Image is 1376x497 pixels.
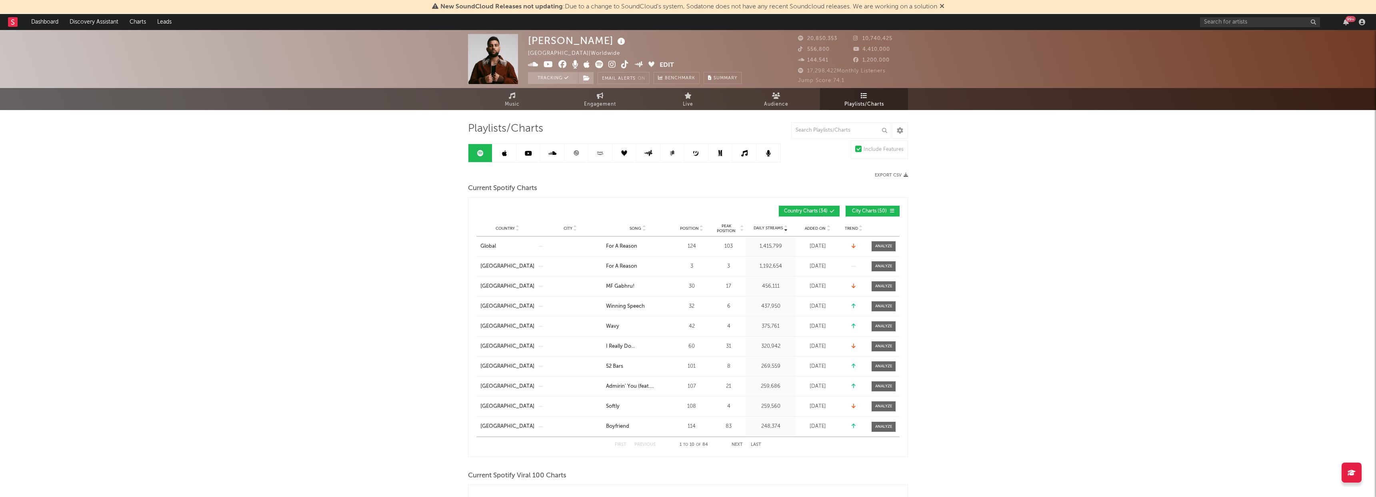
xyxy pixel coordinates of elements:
div: 437,950 [748,303,794,311]
span: City [564,226,572,231]
div: [DATE] [798,343,838,351]
a: For A Reason [606,263,670,271]
div: 99 + [1346,16,1356,22]
button: Previous [634,443,656,447]
div: 42 [674,323,710,331]
div: 6 [714,303,744,311]
div: 60 [674,343,710,351]
div: 32 [674,303,710,311]
div: 103 [714,242,744,251]
span: 144,541 [798,58,828,63]
span: Added On [805,226,826,231]
a: Dashboard [26,14,64,30]
div: 269,559 [748,363,794,371]
a: [GEOGRAPHIC_DATA] [480,423,534,431]
div: 4 [714,403,744,411]
div: 52 Bars [606,363,623,371]
button: Export CSV [875,173,908,178]
div: 3 [714,263,744,271]
a: [GEOGRAPHIC_DATA] [480,363,534,371]
div: 248,374 [748,423,794,431]
div: Global [480,242,496,251]
div: 31 [714,343,744,351]
span: Peak Position [714,224,739,233]
span: Jump Score: 74.1 [798,78,844,83]
div: 8 [714,363,744,371]
span: Song [630,226,641,231]
span: of [696,443,701,447]
a: Admirin' You (feat. [PERSON_NAME]) [606,383,670,391]
div: I Really Do... [606,343,635,351]
a: Audience [732,88,820,110]
a: Leads [152,14,177,30]
div: 17 [714,283,744,291]
div: 259,686 [748,383,794,391]
span: Current Spotify Viral 100 Charts [468,471,566,481]
a: Engagement [556,88,644,110]
a: Playlists/Charts [820,88,908,110]
a: [GEOGRAPHIC_DATA] [480,323,534,331]
div: 21 [714,383,744,391]
a: [GEOGRAPHIC_DATA] [480,303,534,311]
a: Winning Speech [606,303,670,311]
a: Benchmark [654,72,700,84]
div: 4 [714,323,744,331]
span: City Charts ( 50 ) [851,209,888,214]
button: Country Charts(34) [779,206,840,216]
a: Live [644,88,732,110]
a: Discovery Assistant [64,14,124,30]
span: Trend [845,226,858,231]
span: 556,800 [798,47,830,52]
a: [GEOGRAPHIC_DATA] [480,403,534,411]
a: [GEOGRAPHIC_DATA] [480,263,534,271]
a: Music [468,88,556,110]
span: Current Spotify Charts [468,184,537,193]
div: 30 [674,283,710,291]
a: Boyfriend [606,423,670,431]
div: 375,761 [748,323,794,331]
div: MF Gabhru! [606,283,634,291]
div: 1,415,799 [748,242,794,251]
div: [DATE] [798,303,838,311]
div: 259,560 [748,403,794,411]
span: 17,298,422 Monthly Listeners [798,68,886,74]
button: Tracking [528,72,578,84]
div: [DATE] [798,263,838,271]
button: Summary [704,72,742,84]
div: [PERSON_NAME] [528,34,627,47]
div: 83 [714,423,744,431]
span: Playlists/Charts [468,124,543,134]
button: Next [732,443,743,447]
div: Include Features [864,145,904,154]
div: Boyfriend [606,423,629,431]
a: For A Reason [606,242,670,251]
span: Position [680,226,699,231]
input: Search Playlists/Charts [791,122,891,138]
div: [GEOGRAPHIC_DATA] | Worldwide [528,49,629,58]
span: Country [496,226,515,231]
span: 4,410,000 [853,47,890,52]
button: Edit [660,60,674,70]
span: New SoundCloud Releases not updating [440,4,563,10]
button: Email AlertsOn [598,72,650,84]
div: 124 [674,242,710,251]
div: 1,192,654 [748,263,794,271]
button: 99+ [1343,19,1349,25]
div: [DATE] [798,323,838,331]
span: Music [505,100,520,109]
div: [DATE] [798,242,838,251]
div: 320,942 [748,343,794,351]
div: 107 [674,383,710,391]
span: Live [683,100,693,109]
div: 3 [674,263,710,271]
div: [DATE] [798,363,838,371]
a: MF Gabhru! [606,283,670,291]
a: Wavy [606,323,670,331]
span: Summary [714,76,737,80]
div: Softly [606,403,620,411]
